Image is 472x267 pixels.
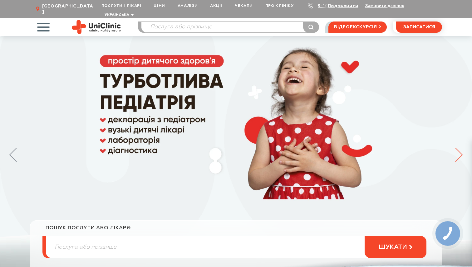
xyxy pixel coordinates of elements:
[318,4,332,8] a: 9-103
[141,22,319,32] input: Послуга або прізвище
[365,3,404,8] button: Замовити дзвінок
[379,243,407,251] span: шукати
[103,13,134,17] button: Українська
[396,21,442,33] button: записатися
[328,4,358,8] a: Подзвонити
[334,22,377,32] span: відеоекскурсія
[328,21,387,33] a: відеоекскурсія
[72,20,121,34] img: Uniclinic
[365,236,426,258] button: шукати
[46,225,426,236] div: пошук послуги або лікаря:
[42,3,95,15] span: [GEOGRAPHIC_DATA]
[46,236,426,258] input: Послуга або прізвище
[403,25,435,29] span: записатися
[105,13,129,17] span: Українська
